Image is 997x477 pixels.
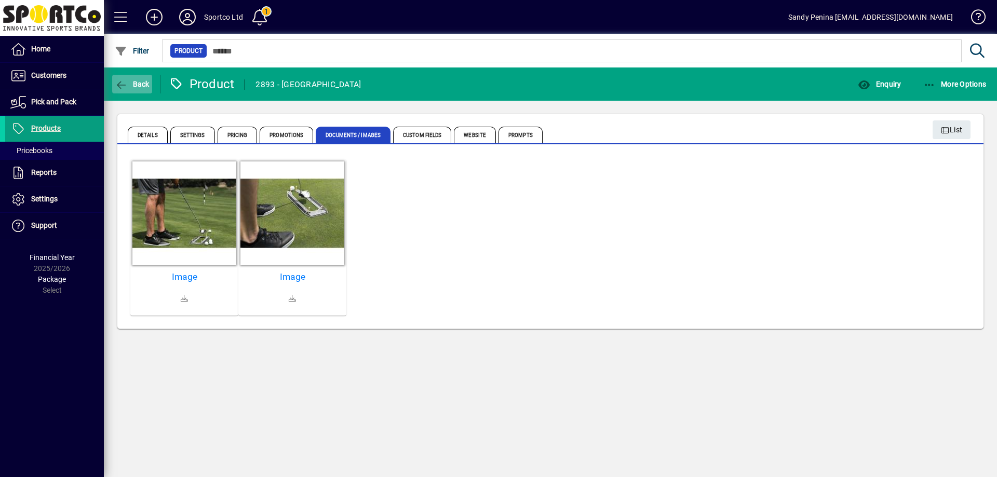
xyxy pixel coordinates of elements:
div: Sandy Penina [EMAIL_ADDRESS][DOMAIN_NAME] [788,9,953,25]
a: Reports [5,160,104,186]
span: Prompts [498,127,543,143]
span: Product [174,46,203,56]
span: Support [31,221,57,229]
span: Settings [31,195,58,203]
div: 2893 - [GEOGRAPHIC_DATA] [255,76,361,93]
a: Pick and Pack [5,89,104,115]
span: More Options [923,80,987,88]
button: Add [138,8,171,26]
span: Settings [170,127,215,143]
span: List [941,121,963,139]
a: Image [242,271,342,282]
span: Financial Year [30,253,75,262]
a: Knowledge Base [963,2,984,36]
a: Pricebooks [5,142,104,159]
span: Enquiry [858,80,901,88]
button: List [933,120,971,139]
span: Package [38,275,66,283]
span: Custom Fields [393,127,451,143]
button: Enquiry [855,75,904,93]
a: Home [5,36,104,62]
a: Image [134,271,234,282]
span: Pick and Pack [31,98,76,106]
app-page-header-button: Back [104,75,161,93]
span: Back [115,80,150,88]
span: Reports [31,168,57,176]
div: Sportco Ltd [204,9,243,25]
span: Pricebooks [10,146,52,155]
button: Profile [171,8,204,26]
a: Download [280,287,305,311]
button: More Options [921,75,989,93]
span: Customers [31,71,66,79]
div: Product [169,76,235,92]
a: Support [5,213,104,239]
span: Website [454,127,496,143]
span: Promotions [260,127,313,143]
button: Back [112,75,152,93]
span: Documents / Images [316,127,390,143]
span: Products [31,124,61,132]
a: Settings [5,186,104,212]
span: Filter [115,47,150,55]
span: Pricing [218,127,258,143]
a: Download [172,287,197,311]
span: Home [31,45,50,53]
button: Filter [112,42,152,60]
span: Details [128,127,168,143]
a: Customers [5,63,104,89]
